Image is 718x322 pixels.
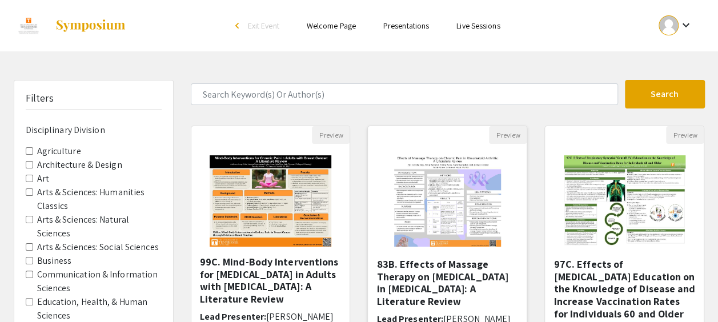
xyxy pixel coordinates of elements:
a: EUReCA 2024 [14,11,126,40]
label: Arts & Sciences: Humanities Classics [37,186,162,213]
h5: 97C. Effects of [MEDICAL_DATA] Education on the Knowledge of Disease and Increase Vaccination Rat... [553,258,695,320]
span: Exit Event [248,21,279,31]
button: Preview [489,126,527,144]
a: Presentations [383,21,429,31]
iframe: Chat [9,271,49,313]
h5: 99C. Mind-Body Interventions for [MEDICAL_DATA] in Adults with [MEDICAL_DATA]: A Literature Review [200,256,342,305]
h6: Disciplinary Division [26,124,162,135]
button: Preview [312,126,350,144]
label: Business [37,254,72,268]
label: Communication & Information Sciences [37,268,162,295]
img: <p class="ql-align-center"><strong>97C. Effects of Respiratory Syncytial Virus Education on the K... [552,144,697,258]
mat-icon: Expand account dropdown [679,18,692,32]
a: Welcome Page [307,21,356,31]
input: Search Keyword(s) Or Author(s) [191,83,618,105]
div: arrow_back_ios [235,22,242,29]
label: Agriculture [37,144,81,158]
img: <p>99C. Mind-Body Interventions for Chronic Pain in Adults with Breast Cancer: A Literature Revie... [198,144,343,258]
img: Symposium by ForagerOne [55,19,126,33]
img: <p><span style="color: rgb(0, 0, 1);">83B. Effects of Massage Therapy on Chronic Pain in Rheumato... [383,144,512,258]
a: Live Sessions [456,21,500,31]
label: Arts & Sciences: Social Sciences [37,240,159,254]
label: Art [37,172,49,186]
label: Arts & Sciences: Natural Sciences [37,213,162,240]
img: EUReCA 2024 [14,11,43,40]
button: Expand account dropdown [647,13,704,38]
h5: 83B. Effects of Massage Therapy on [MEDICAL_DATA] in [MEDICAL_DATA]: A Literature Review [376,258,518,307]
h6: Lead Presenter: [200,311,342,322]
h5: Filters [26,92,54,104]
button: Search [625,80,705,108]
label: Architecture & Design [37,158,122,172]
button: Preview [666,126,704,144]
